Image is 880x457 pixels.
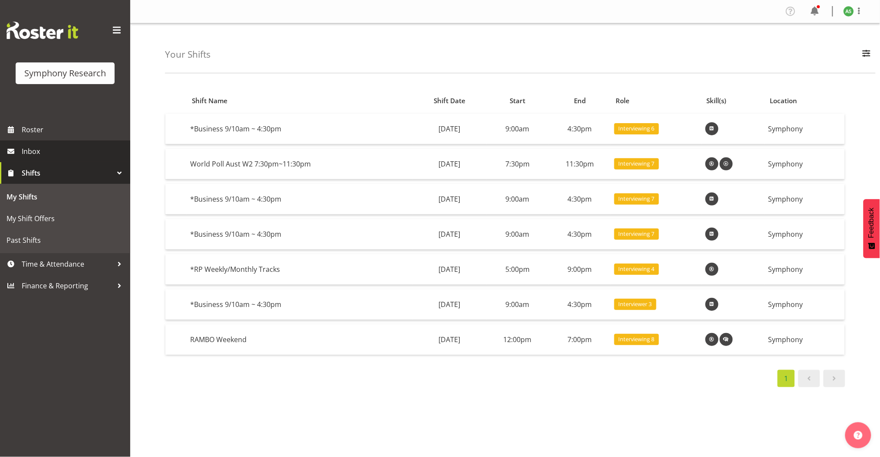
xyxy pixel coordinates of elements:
td: 9:00am [487,289,549,320]
td: 12:00pm [487,324,549,355]
span: Shifts [22,166,113,180]
span: Time & Attendance [22,258,113,271]
td: Symphony [765,149,845,180]
span: Interviewing 8 [619,335,655,343]
td: [DATE] [413,324,487,355]
td: *RP Weekly/Monthly Tracks [187,254,413,285]
td: *Business 9/10am ~ 4:30pm [187,184,413,215]
td: [DATE] [413,114,487,144]
td: Symphony [765,184,845,215]
td: 9:00am [487,219,549,250]
span: Interviewing 6 [619,124,655,133]
td: Symphony [765,289,845,320]
span: Finance & Reporting [22,279,113,292]
img: ange-steiger11422.jpg [844,6,854,16]
td: 7:30pm [487,149,549,180]
span: Interviewer 3 [619,300,652,308]
td: 5:00pm [487,254,549,285]
span: Interviewing 7 [619,230,655,238]
span: Role [616,96,630,106]
td: 9:00am [487,114,549,144]
span: Shift Date [434,96,465,106]
td: 4:30pm [549,219,611,250]
div: Symphony Research [24,67,106,80]
td: 9:00pm [549,254,611,285]
td: 4:30pm [549,289,611,320]
button: Feedback - Show survey [864,199,880,258]
td: 4:30pm [549,114,611,144]
td: *Business 9/10am ~ 4:30pm [187,114,413,144]
td: Symphony [765,114,845,144]
td: *Business 9/10am ~ 4:30pm [187,219,413,250]
span: Past Shifts [7,234,124,247]
span: Feedback [868,208,876,238]
span: Shift Name [192,96,227,106]
td: Symphony [765,324,845,355]
span: Interviewing 7 [619,160,655,168]
td: [DATE] [413,149,487,180]
a: My Shifts [2,186,128,208]
td: [DATE] [413,254,487,285]
span: Interviewing 7 [619,195,655,203]
td: 4:30pm [549,184,611,215]
td: 7:00pm [549,324,611,355]
td: 11:30pm [549,149,611,180]
td: 9:00am [487,184,549,215]
td: [DATE] [413,184,487,215]
td: Symphony [765,219,845,250]
img: help-xxl-2.png [854,431,863,440]
span: Inbox [22,145,126,158]
td: [DATE] [413,219,487,250]
a: Past Shifts [2,229,128,251]
td: RAMBO Weekend [187,324,413,355]
span: Roster [22,123,126,136]
span: My Shift Offers [7,212,124,225]
span: End [574,96,586,106]
td: [DATE] [413,289,487,320]
span: Skill(s) [707,96,727,106]
span: My Shifts [7,190,124,203]
img: Rosterit website logo [7,22,78,39]
span: Start [510,96,525,106]
span: Interviewing 4 [619,265,655,273]
td: *Business 9/10am ~ 4:30pm [187,289,413,320]
td: World Poll Aust W2 7:30pm~11:30pm [187,149,413,180]
h4: Your Shifts [165,49,211,59]
span: Location [770,96,797,106]
td: Symphony [765,254,845,285]
button: Filter Employees [857,45,876,64]
a: My Shift Offers [2,208,128,229]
